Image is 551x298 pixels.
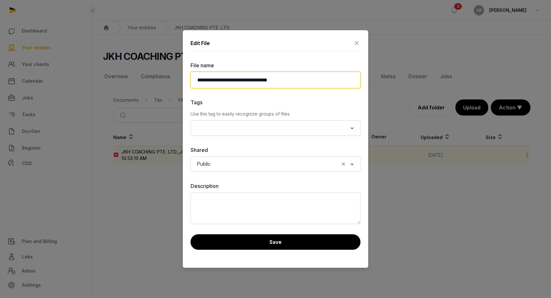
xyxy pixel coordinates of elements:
[195,160,212,169] span: Public
[194,122,357,134] div: Search for option
[194,158,357,170] div: Search for option
[191,146,360,154] label: Shared
[191,98,360,106] label: Tags
[191,39,210,47] div: Edit File
[191,61,360,69] label: File name
[191,234,360,250] button: Save
[194,124,347,133] input: Search for option
[214,160,339,169] input: Search for option
[341,160,346,169] button: Clear Selected
[191,182,360,190] label: Description
[191,110,360,118] p: Use this tag to easily recognize groups of files.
